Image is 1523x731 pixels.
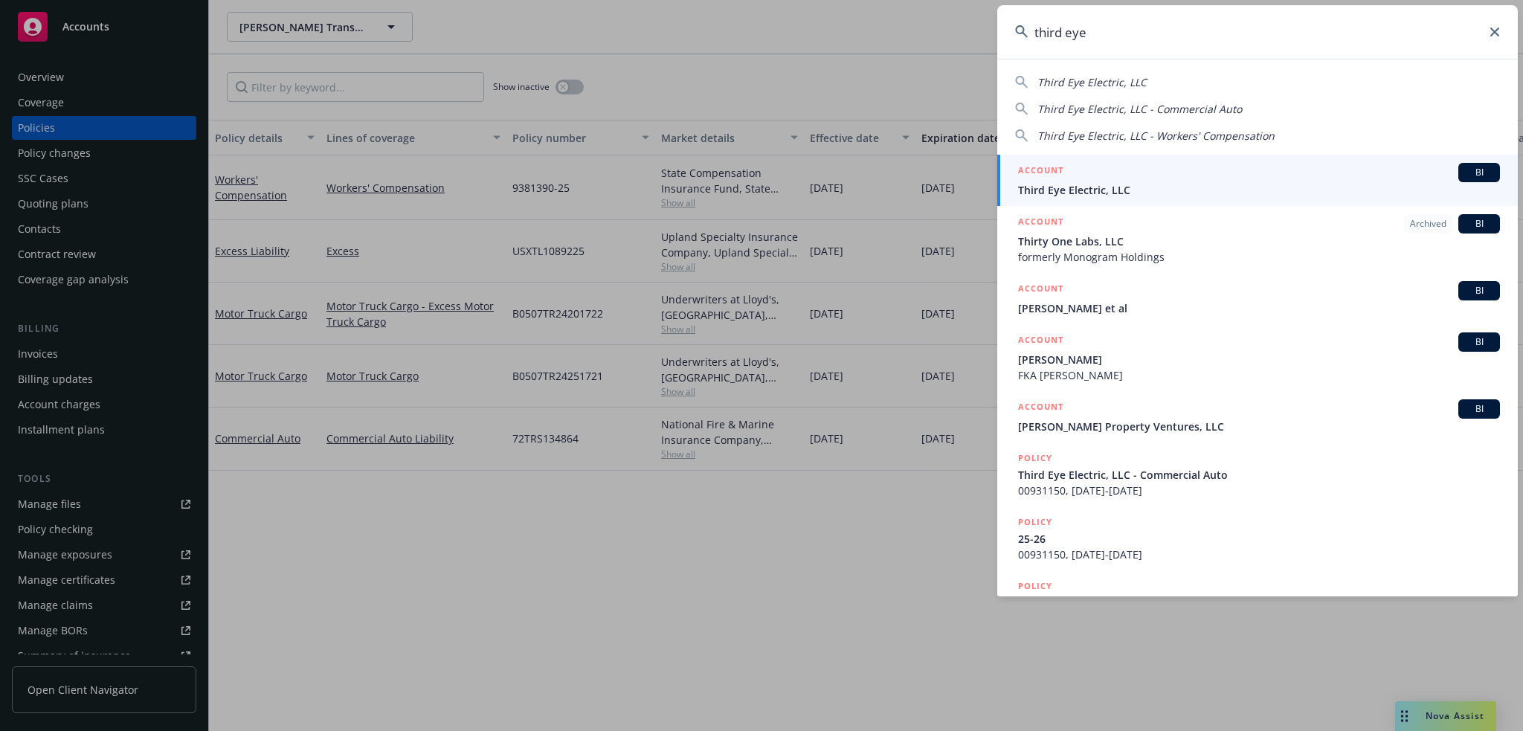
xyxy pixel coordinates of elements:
[997,570,1518,634] a: POLICYThird Eye Electric, LLC - Commercial Auto
[1018,300,1500,316] span: [PERSON_NAME] et al
[1018,332,1063,350] h5: ACCOUNT
[1018,182,1500,198] span: Third Eye Electric, LLC
[997,506,1518,570] a: POLICY25-2600931150, [DATE]-[DATE]
[997,5,1518,59] input: Search...
[1018,367,1500,383] span: FKA [PERSON_NAME]
[1018,399,1063,417] h5: ACCOUNT
[1018,595,1500,611] span: Third Eye Electric, LLC - Commercial Auto
[1018,419,1500,434] span: [PERSON_NAME] Property Ventures, LLC
[1410,217,1446,231] span: Archived
[1018,515,1052,529] h5: POLICY
[997,273,1518,324] a: ACCOUNTBI[PERSON_NAME] et al
[1018,579,1052,593] h5: POLICY
[1018,234,1500,249] span: Thirty One Labs, LLC
[1464,217,1494,231] span: BI
[1464,284,1494,297] span: BI
[1464,335,1494,349] span: BI
[997,442,1518,506] a: POLICYThird Eye Electric, LLC - Commercial Auto00931150, [DATE]-[DATE]
[1018,483,1500,498] span: 00931150, [DATE]-[DATE]
[1018,547,1500,562] span: 00931150, [DATE]-[DATE]
[1464,166,1494,179] span: BI
[1018,352,1500,367] span: [PERSON_NAME]
[1018,467,1500,483] span: Third Eye Electric, LLC - Commercial Auto
[997,324,1518,391] a: ACCOUNTBI[PERSON_NAME]FKA [PERSON_NAME]
[1037,75,1147,89] span: Third Eye Electric, LLC
[1018,214,1063,232] h5: ACCOUNT
[997,391,1518,442] a: ACCOUNTBI[PERSON_NAME] Property Ventures, LLC
[1037,102,1242,116] span: Third Eye Electric, LLC - Commercial Auto
[1018,451,1052,466] h5: POLICY
[997,206,1518,273] a: ACCOUNTArchivedBIThirty One Labs, LLCformerly Monogram Holdings
[997,155,1518,206] a: ACCOUNTBIThird Eye Electric, LLC
[1037,129,1275,143] span: Third Eye Electric, LLC - Workers' Compensation
[1018,531,1500,547] span: 25-26
[1018,281,1063,299] h5: ACCOUNT
[1018,249,1500,265] span: formerly Monogram Holdings
[1464,402,1494,416] span: BI
[1018,163,1063,181] h5: ACCOUNT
